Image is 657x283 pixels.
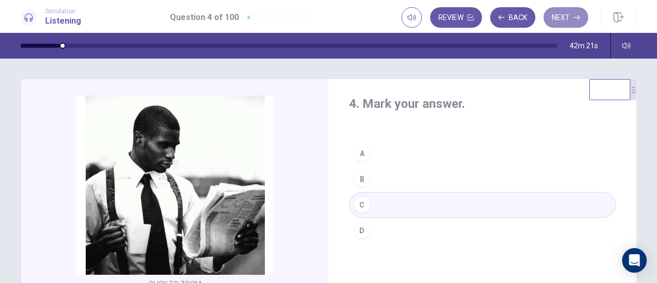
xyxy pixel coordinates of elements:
span: 42m 21s [570,42,598,50]
div: Open Intercom Messenger [622,248,647,273]
div: B [354,171,370,187]
h1: Question 4 of 100 [170,11,239,24]
button: Next [544,7,588,28]
button: A [349,141,616,166]
button: Review [430,7,482,28]
h4: 4. Mark your answer. [349,96,616,112]
button: C [349,192,616,218]
div: D [354,222,370,239]
div: A [354,145,370,162]
button: Back [490,7,535,28]
button: B [349,166,616,192]
div: C [354,197,370,213]
span: Simulation [45,8,81,15]
h1: Listening [45,15,81,27]
button: D [349,218,616,243]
